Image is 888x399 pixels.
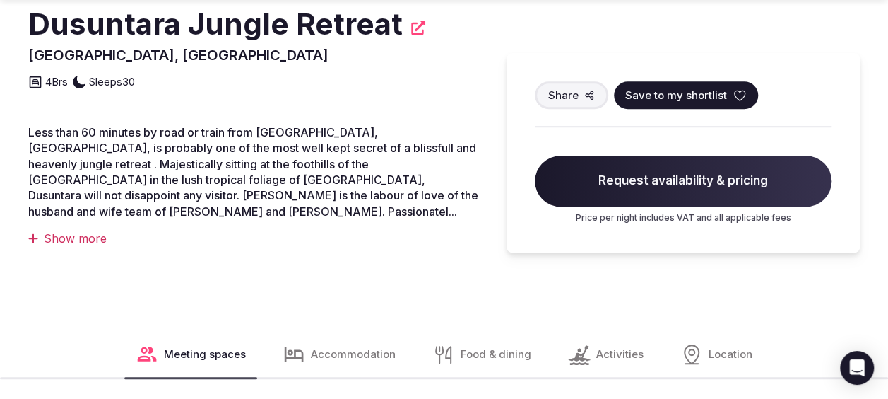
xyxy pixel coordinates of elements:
[89,74,135,89] span: Sleeps 30
[614,81,758,109] button: Save to my shortlist
[535,81,608,109] button: Share
[840,351,874,385] div: Open Intercom Messenger
[709,347,752,362] span: Location
[311,347,396,362] span: Accommodation
[28,125,478,219] span: Less than 60 minutes by road or train from [GEOGRAPHIC_DATA], [GEOGRAPHIC_DATA], is probably one ...
[535,212,831,224] p: Price per night includes VAT and all applicable fees
[28,47,328,64] span: [GEOGRAPHIC_DATA], [GEOGRAPHIC_DATA]
[548,88,579,103] span: Share
[164,347,246,362] span: Meeting spaces
[596,347,644,362] span: Activities
[28,4,403,45] h2: Dusuntara Jungle Retreat
[28,231,478,246] div: Show more
[461,347,531,362] span: Food & dining
[625,88,727,103] span: Save to my shortlist
[535,156,831,207] span: Request availability & pricing
[45,74,68,89] span: 4 Brs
